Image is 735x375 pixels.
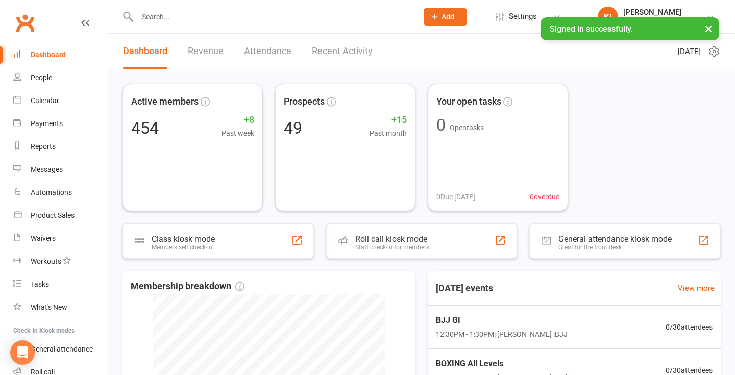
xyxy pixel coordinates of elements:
div: Messages [31,165,63,173]
a: Automations [13,181,108,204]
a: View more [678,282,715,294]
div: KI [598,7,618,27]
input: Search... [134,10,410,24]
a: Attendance [244,34,291,69]
span: 12:30PM - 1:30PM | [PERSON_NAME] | BJJ [436,329,568,340]
div: General attendance [31,345,93,353]
span: Past week [222,128,254,139]
div: Tasks [31,280,49,288]
span: Your open tasks [436,94,501,109]
div: Staff check-in for members [355,244,429,251]
a: Revenue [188,34,224,69]
button: Add [424,8,467,26]
a: Tasks [13,273,108,296]
span: Active members [131,94,199,109]
h3: [DATE] events [428,279,501,297]
span: Membership breakdown [131,279,244,294]
div: [PERSON_NAME] [623,8,694,17]
button: × [699,17,718,39]
div: Great for the front desk [558,244,672,251]
div: 49 [284,120,302,136]
span: +15 [370,113,407,128]
div: 454 [131,120,159,136]
span: 0 / 30 attendees [666,321,713,333]
div: Calendar [31,96,59,105]
a: Clubworx [12,10,38,36]
a: Recent Activity [312,34,373,69]
a: Reports [13,135,108,158]
div: What's New [31,303,67,311]
div: General attendance kiosk mode [558,234,672,244]
span: Signed in successfully. [550,24,633,34]
div: 0 [436,117,446,133]
span: Past month [370,128,407,139]
div: Workouts [31,257,61,265]
a: People [13,66,108,89]
div: Dashboard [31,51,66,59]
span: [DATE] [678,45,701,58]
a: General attendance kiosk mode [13,338,108,361]
a: Calendar [13,89,108,112]
a: Dashboard [13,43,108,66]
div: Open Intercom Messenger [10,340,35,365]
div: Class kiosk mode [152,234,215,244]
span: Add [442,13,454,21]
a: What's New [13,296,108,319]
span: +8 [222,113,254,128]
div: Payments [31,119,63,128]
span: BJJ GI [436,314,568,327]
div: Reports [31,142,56,151]
div: People [31,73,52,82]
span: Open tasks [450,123,484,132]
span: Prospects [284,94,325,109]
div: Automations [31,188,72,196]
div: Product Sales [31,211,75,219]
div: Waivers [31,234,56,242]
a: Payments [13,112,108,135]
div: Members self check-in [152,244,215,251]
span: 0 overdue [530,191,559,203]
div: Roll call kiosk mode [355,234,429,244]
a: Waivers [13,227,108,250]
a: Dashboard [123,34,167,69]
span: BOXING All Levels [436,357,579,370]
a: Messages [13,158,108,181]
span: 0 Due [DATE] [436,191,475,203]
a: Workouts [13,250,108,273]
a: Product Sales [13,204,108,227]
div: Training Grounds Gym [623,17,694,26]
span: Settings [509,5,537,28]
